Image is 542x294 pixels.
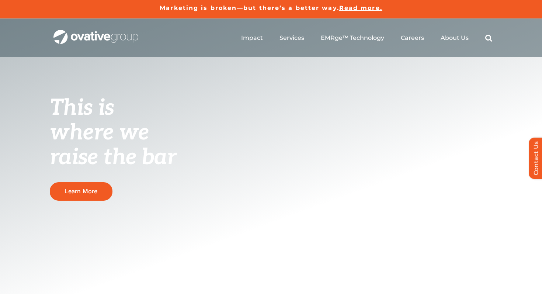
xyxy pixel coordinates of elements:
[50,182,112,200] a: Learn More
[485,34,492,42] a: Search
[339,4,382,11] a: Read more.
[401,34,424,42] a: Careers
[321,34,384,42] a: EMRge™ Technology
[50,95,114,121] span: This is
[241,34,263,42] a: Impact
[65,188,97,195] span: Learn More
[53,29,138,36] a: OG_Full_horizontal_WHT
[50,120,176,171] span: where we raise the bar
[279,34,304,42] a: Services
[241,26,492,50] nav: Menu
[441,34,469,42] a: About Us
[160,4,339,11] a: Marketing is broken—but there’s a better way.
